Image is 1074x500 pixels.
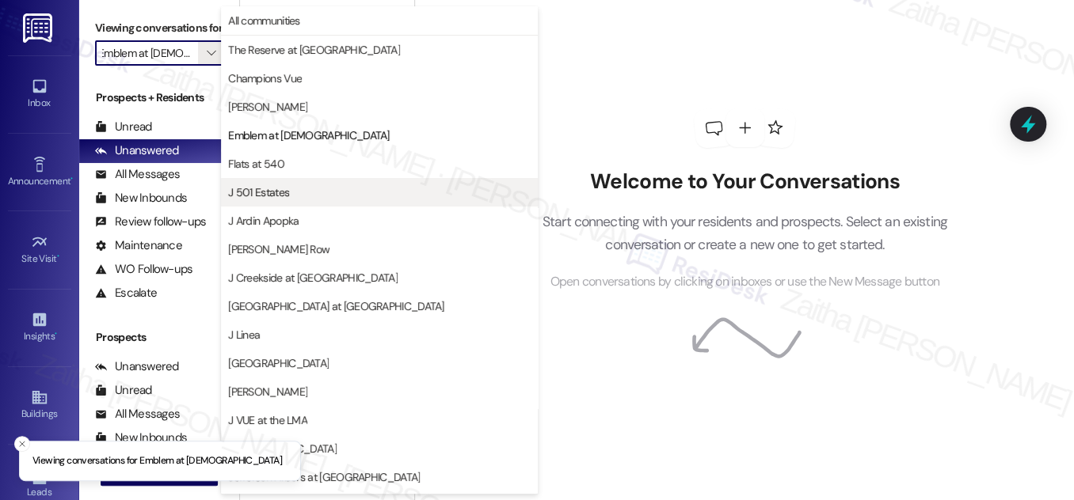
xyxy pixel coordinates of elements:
[228,298,444,314] span: [GEOGRAPHIC_DATA] at [GEOGRAPHIC_DATA]
[95,237,182,254] div: Maintenance
[228,127,389,143] span: Emblem at [DEMOGRAPHIC_DATA]
[228,469,420,485] span: Jefferson Arbors at [GEOGRAPHIC_DATA]
[95,16,223,40] label: Viewing conversations for
[79,329,239,346] div: Prospects
[79,89,239,106] div: Prospects + Residents
[95,358,179,375] div: Unanswered
[228,99,307,115] span: [PERSON_NAME]
[95,214,206,230] div: Review follow-ups
[95,261,192,278] div: WO Follow-ups
[95,166,180,183] div: All Messages
[8,229,71,271] a: Site Visit •
[228,156,284,172] span: Flats at 540
[518,169,971,195] h2: Welcome to Your Conversations
[228,355,329,371] span: [GEOGRAPHIC_DATA]
[207,47,215,59] i: 
[228,13,300,28] span: All communities
[228,42,400,58] span: The Reserve at [GEOGRAPHIC_DATA]
[217,138,240,163] div: (3)
[228,213,299,229] span: J Ardin Apopka
[95,119,152,135] div: Unread
[55,328,57,339] span: •
[228,184,289,200] span: J 501 Estates
[23,13,55,43] img: ResiDesk Logo
[95,382,152,399] div: Unread
[228,384,307,400] span: [PERSON_NAME]
[32,454,282,468] p: Viewing conversations for Emblem at [DEMOGRAPHIC_DATA]
[95,142,179,159] div: Unanswered
[228,327,260,343] span: J Linea
[228,412,307,428] span: J VUE at the LMA
[228,270,398,286] span: J Creekside at [GEOGRAPHIC_DATA]
[228,241,329,257] span: [PERSON_NAME] Row
[518,210,971,256] p: Start connecting with your residents and prospects. Select an existing conversation or create a n...
[102,40,198,66] input: All communities
[14,436,30,452] button: Close toast
[70,173,73,184] span: •
[550,272,939,292] span: Open conversations by clicking on inboxes or use the New Message button
[57,251,59,262] span: •
[8,306,71,349] a: Insights •
[8,73,71,116] a: Inbox
[95,190,187,206] div: New Inbounds
[228,70,302,86] span: Champions Vue
[95,406,180,422] div: All Messages
[8,384,71,426] a: Buildings
[95,285,157,301] div: Escalate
